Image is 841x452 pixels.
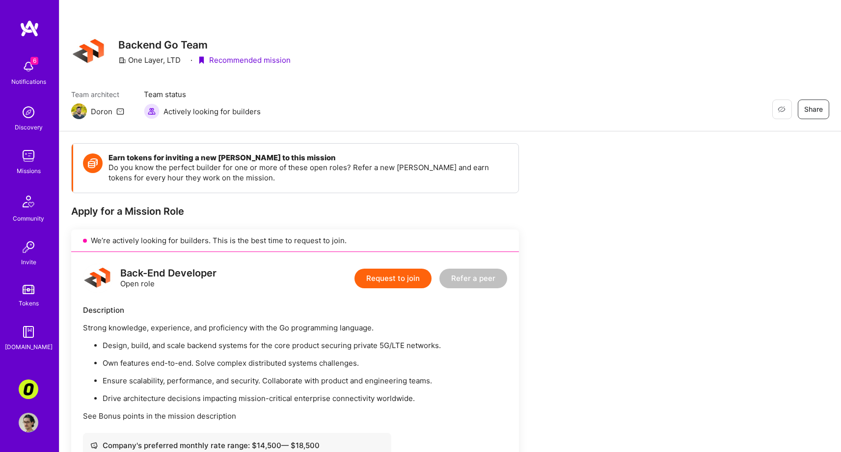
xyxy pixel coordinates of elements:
[439,269,507,288] button: Refer a peer
[83,411,507,421] p: See Bonus points in the mission description
[120,268,217,289] div: Open role
[103,393,507,403] p: Drive architecture decisions impacting mission-critical enterprise connectivity worldwide.
[197,56,205,64] i: icon PurpleRibbon
[16,413,41,432] a: User Avatar
[197,55,291,65] div: Recommended mission
[109,162,509,183] p: Do you know the perfect builder for one or more of these open roles? Refer a new [PERSON_NAME] an...
[83,305,507,315] div: Description
[116,107,124,115] i: icon Mail
[19,237,38,257] img: Invite
[109,153,509,162] h4: Earn tokens for inviting a new [PERSON_NAME] to this mission
[103,376,507,386] p: Ensure scalability, performance, and security. Collaborate with product and engineering teams.
[83,323,507,333] p: Strong knowledge, experience, and proficiency with the Go programming language.
[19,413,38,432] img: User Avatar
[17,190,40,213] img: Community
[21,257,36,267] div: Invite
[19,298,39,308] div: Tokens
[19,102,38,122] img: discovery
[19,322,38,342] img: guide book
[118,56,126,64] i: icon CompanyGray
[118,55,181,65] div: One Layer, LTD
[13,213,44,224] div: Community
[103,340,507,351] p: Design, build, and scale backend systems for the core product securing private 5G/LTE networks.
[804,104,823,114] span: Share
[118,39,291,51] h3: Backend Go Team
[19,146,38,166] img: teamwork
[163,106,261,117] span: Actively looking for builders
[23,285,34,294] img: tokens
[778,105,786,113] i: icon EyeClosed
[30,57,38,65] span: 6
[144,89,261,100] span: Team status
[19,379,38,399] img: Corner3: Building an AI User Researcher
[354,269,432,288] button: Request to join
[120,268,217,278] div: Back-End Developer
[71,229,519,252] div: We’re actively looking for builders. This is the best time to request to join.
[190,55,192,65] div: ·
[83,264,112,293] img: logo
[103,358,507,368] p: Own features end-to-end. Solve complex distributed systems challenges.
[71,89,124,100] span: Team architect
[17,166,41,176] div: Missions
[16,379,41,399] a: Corner3: Building an AI User Researcher
[5,342,53,352] div: [DOMAIN_NAME]
[20,20,39,37] img: logo
[90,442,98,449] i: icon Cash
[90,440,384,451] div: Company's preferred monthly rate range: $ 14,500 — $ 18,500
[144,103,160,119] img: Actively looking for builders
[15,122,43,132] div: Discovery
[91,106,112,117] div: Doron
[19,57,38,76] img: bell
[83,153,103,173] img: Token icon
[798,100,829,119] button: Share
[71,205,519,218] div: Apply for a Mission Role
[71,34,107,70] img: Company Logo
[71,103,87,119] img: Team Architect
[11,76,46,87] div: Notifications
